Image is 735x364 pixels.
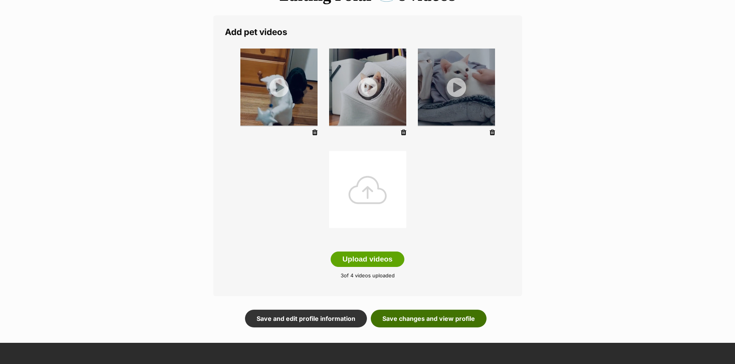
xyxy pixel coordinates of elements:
img: listing photo [240,49,318,126]
img: listing photo [418,49,495,126]
span: 3 [341,272,344,278]
a: Save and edit profile information [245,310,367,327]
a: Save changes and view profile [371,310,487,327]
button: Upload videos [331,252,405,267]
iframe: Upload Widget [529,341,721,362]
img: listing photo [329,49,406,126]
p: of 4 videos uploaded [225,272,510,280]
legend: Add pet videos [225,27,510,37]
